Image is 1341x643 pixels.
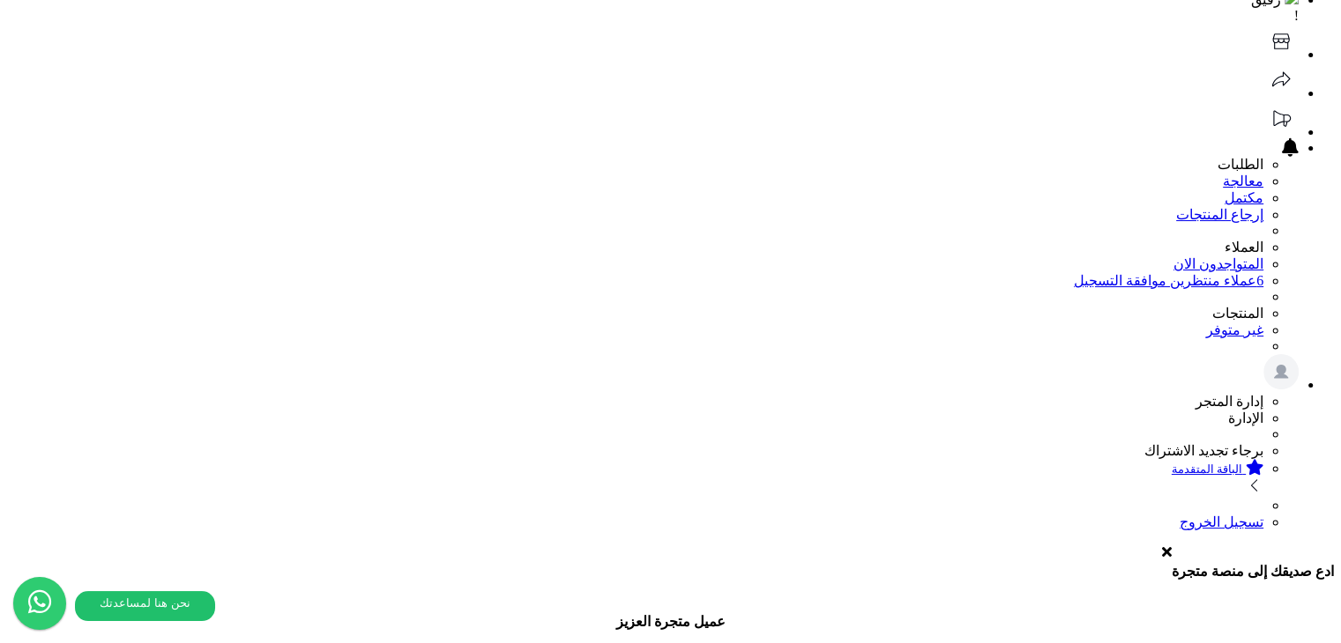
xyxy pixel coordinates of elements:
small: الباقة المتقدمة [1172,462,1242,476]
div: ! [7,8,1299,24]
a: تحديثات المنصة [1263,124,1299,139]
a: المتواجدون الان [1173,256,1263,271]
li: الإدارة [7,410,1263,426]
a: إرجاع المنتجات [1176,207,1263,222]
a: معالجة [7,173,1263,189]
h4: ادع صديقك إلى منصة متجرة [1172,563,1334,580]
b: عميل متجرة العزيز [616,614,726,629]
span: إدارة المتجر [1196,394,1263,409]
li: الطلبات [7,156,1263,173]
li: المنتجات [7,305,1263,321]
a: مكتمل [1225,190,1263,205]
a: 6عملاء منتظرين موافقة التسجيل [1074,273,1263,288]
a: تسجيل الخروج [1180,514,1263,529]
a: غير متوفر [1206,322,1263,337]
a: الباقة المتقدمة [7,459,1263,498]
li: برجاء تجديد الاشتراك [7,442,1263,459]
span: 6 [1256,273,1263,288]
li: العملاء [7,239,1263,255]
